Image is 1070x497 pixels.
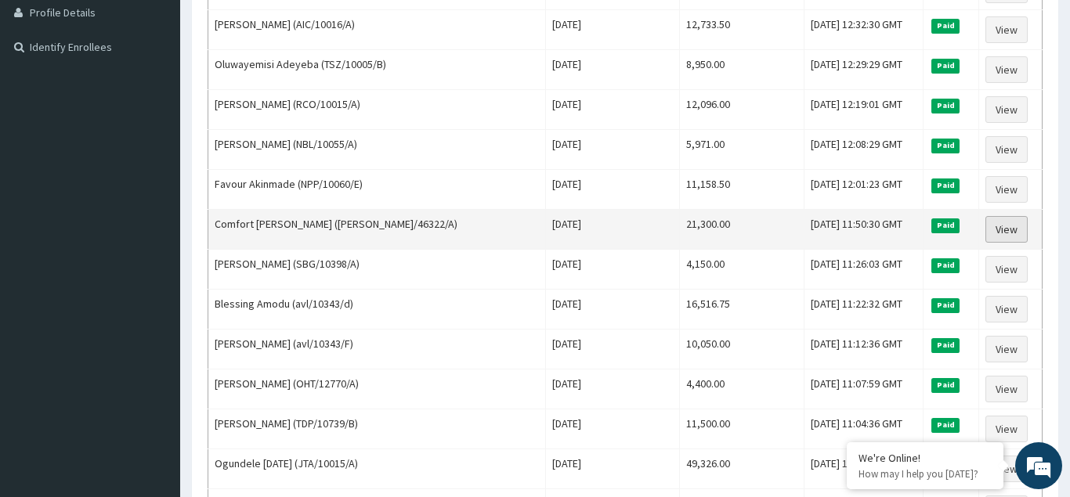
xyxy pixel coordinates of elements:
td: 4,150.00 [680,250,804,290]
td: [DATE] [546,170,680,210]
td: [DATE] 11:04:36 GMT [804,409,924,449]
span: Paid [931,378,960,392]
td: [DATE] 11:12:36 GMT [804,330,924,369]
td: Blessing Amodu (avl/10343/d) [208,290,546,330]
td: [DATE] 11:26:03 GMT [804,250,924,290]
td: [DATE] 12:29:29 GMT [804,50,924,90]
span: We're online! [91,149,216,307]
td: [PERSON_NAME] (RCO/10015/A) [208,90,546,130]
td: Oluwayemisi Adeyeba (TSZ/10005/B) [208,50,546,90]
span: Paid [931,139,960,153]
td: [DATE] [546,50,680,90]
a: View [985,96,1028,123]
td: [DATE] 11:22:32 GMT [804,290,924,330]
a: View [985,216,1028,243]
td: [DATE] [546,210,680,250]
a: View [985,296,1028,322]
a: View [985,456,1028,482]
td: [DATE] [546,130,680,170]
td: 16,516.75 [680,290,804,330]
span: Paid [931,418,960,432]
td: 11,158.50 [680,170,804,210]
a: View [985,16,1028,43]
td: [DATE] 12:19:01 GMT [804,90,924,130]
a: View [985,416,1028,442]
td: [DATE] 11:02:17 GMT [804,449,924,489]
td: Ogundele [DATE] (JTA/10015/A) [208,449,546,489]
td: 8,950.00 [680,50,804,90]
textarea: Type your message and hit 'Enter' [8,331,298,386]
a: View [985,336,1028,362]
td: 12,733.50 [680,10,804,50]
td: [DATE] 11:07:59 GMT [804,369,924,409]
td: [PERSON_NAME] (avl/10343/F) [208,330,546,369]
span: Paid [931,218,960,232]
img: d_794563401_company_1708531726252_794563401 [29,78,63,117]
td: [DATE] 12:32:30 GMT [804,10,924,50]
td: [DATE] [546,10,680,50]
td: [DATE] [546,369,680,409]
td: 5,971.00 [680,130,804,170]
a: View [985,256,1028,283]
span: Paid [931,59,960,73]
span: Paid [931,99,960,113]
a: View [985,136,1028,163]
td: [PERSON_NAME] (OHT/12770/A) [208,369,546,409]
div: Chat with us now [81,88,263,108]
td: [DATE] 12:01:23 GMT [804,170,924,210]
p: How may I help you today? [859,467,992,481]
div: We're Online! [859,451,992,465]
span: Paid [931,298,960,312]
td: [DATE] [546,90,680,130]
span: Paid [931,178,960,193]
span: Paid [931,338,960,352]
td: 10,050.00 [680,330,804,369]
td: [PERSON_NAME] (SBG/10398/A) [208,250,546,290]
td: [DATE] [546,409,680,449]
td: [DATE] 11:50:30 GMT [804,210,924,250]
a: View [985,176,1028,203]
div: Minimize live chat window [257,8,295,45]
span: Paid [931,19,960,33]
a: View [985,56,1028,83]
span: Paid [931,258,960,272]
td: Favour Akinmade (NPP/10060/E) [208,170,546,210]
td: [DATE] 12:08:29 GMT [804,130,924,170]
td: Comfort [PERSON_NAME] ([PERSON_NAME]/46322/A) [208,210,546,250]
td: 4,400.00 [680,369,804,409]
td: [DATE] [546,290,680,330]
a: View [985,376,1028,402]
td: [DATE] [546,449,680,489]
td: [DATE] [546,330,680,369]
td: [PERSON_NAME] (NBL/10055/A) [208,130,546,170]
td: [PERSON_NAME] (AIC/10016/A) [208,10,546,50]
td: 21,300.00 [680,210,804,250]
td: [PERSON_NAME] (TDP/10739/B) [208,409,546,449]
td: 11,500.00 [680,409,804,449]
td: [DATE] [546,250,680,290]
td: 12,096.00 [680,90,804,130]
td: 49,326.00 [680,449,804,489]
